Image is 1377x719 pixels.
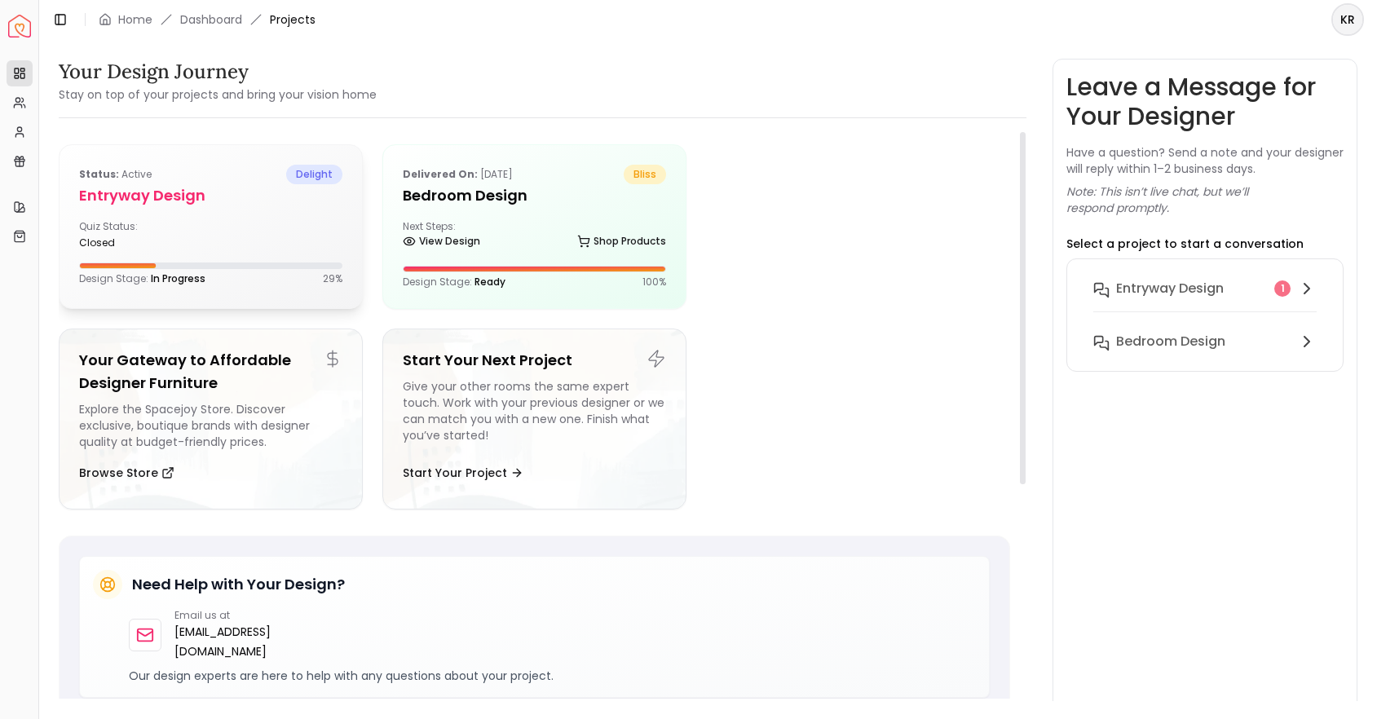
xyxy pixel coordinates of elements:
span: delight [286,165,342,184]
p: Design Stage: [79,272,205,285]
p: Select a project to start a conversation [1066,236,1304,252]
div: Give your other rooms the same expert touch. Work with your previous designer or we can match you... [403,378,666,450]
span: Projects [270,11,316,28]
p: Note: This isn’t live chat, but we’ll respond promptly. [1066,183,1344,216]
a: Spacejoy [8,15,31,37]
span: In Progress [151,271,205,285]
a: Dashboard [180,11,242,28]
h3: Your Design Journey [59,59,377,85]
button: Browse Store [79,457,174,489]
small: Stay on top of your projects and bring your vision home [59,86,377,103]
div: closed [79,236,204,249]
div: Next Steps: [403,220,666,253]
p: Have a question? Send a note and your designer will reply within 1–2 business days. [1066,144,1344,177]
a: Home [118,11,152,28]
h5: Bedroom Design [403,184,666,207]
p: [DATE] [403,165,513,184]
button: KR [1331,3,1364,36]
a: Start Your Next ProjectGive your other rooms the same expert touch. Work with your previous desig... [382,329,686,509]
h5: Your Gateway to Affordable Designer Furniture [79,349,342,395]
p: Design Stage: [403,276,505,289]
a: Your Gateway to Affordable Designer FurnitureExplore the Spacejoy Store. Discover exclusive, bout... [59,329,363,509]
h6: Bedroom Design [1116,332,1225,351]
p: Our design experts are here to help with any questions about your project. [129,668,976,684]
a: View Design [403,230,480,253]
h5: Need Help with Your Design? [132,573,345,596]
div: 1 [1274,280,1291,297]
img: Spacejoy Logo [8,15,31,37]
h3: Leave a Message for Your Designer [1066,73,1344,131]
p: active [79,165,152,184]
span: KR [1333,5,1362,34]
div: Quiz Status: [79,220,204,249]
p: 100 % [642,276,666,289]
p: Email us at [174,609,321,622]
a: [EMAIL_ADDRESS][DOMAIN_NAME] [174,622,321,661]
h5: Start Your Next Project [403,349,666,372]
p: 29 % [323,272,342,285]
nav: breadcrumb [99,11,316,28]
button: Bedroom Design [1080,325,1330,358]
a: Shop Products [577,230,666,253]
b: Delivered on: [403,167,478,181]
span: bliss [624,165,666,184]
b: Status: [79,167,119,181]
div: Explore the Spacejoy Store. Discover exclusive, boutique brands with designer quality at budget-f... [79,401,342,450]
h6: entryway design [1116,279,1224,298]
button: Start Your Project [403,457,523,489]
button: entryway design1 [1080,272,1330,325]
span: Ready [474,275,505,289]
h5: entryway design [79,184,342,207]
